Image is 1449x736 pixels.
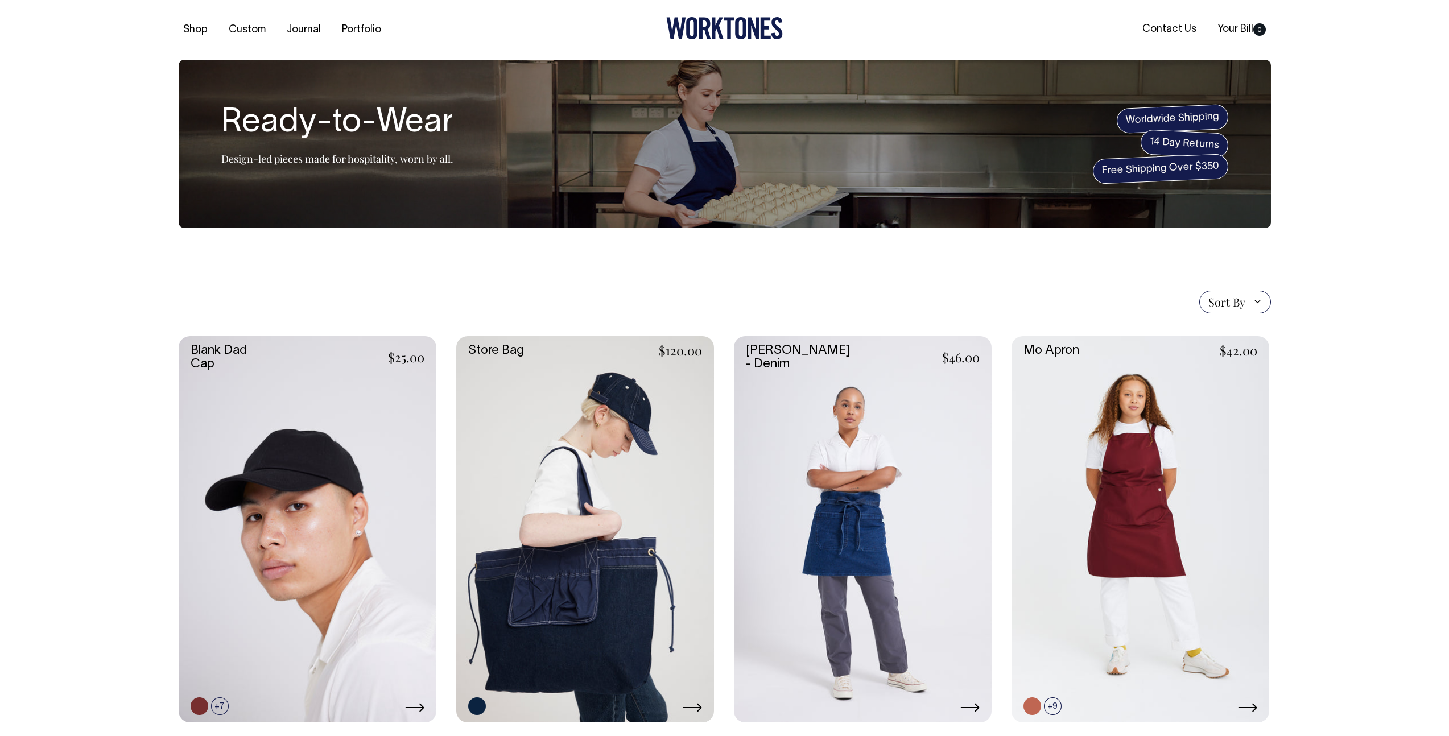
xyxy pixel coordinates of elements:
[224,20,270,39] a: Custom
[179,20,212,39] a: Shop
[1208,295,1245,309] span: Sort By
[1116,104,1229,134] span: Worldwide Shipping
[1253,23,1266,36] span: 0
[282,20,325,39] a: Journal
[1213,20,1270,39] a: Your Bill0
[337,20,386,39] a: Portfolio
[221,152,453,166] p: Design-led pieces made for hospitality, worn by all.
[1138,20,1201,39] a: Contact Us
[1044,697,1062,715] span: +9
[211,697,229,715] span: +7
[1092,154,1229,184] span: Free Shipping Over $350
[221,105,453,142] h1: Ready-to-Wear
[1140,129,1228,159] span: 14 Day Returns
